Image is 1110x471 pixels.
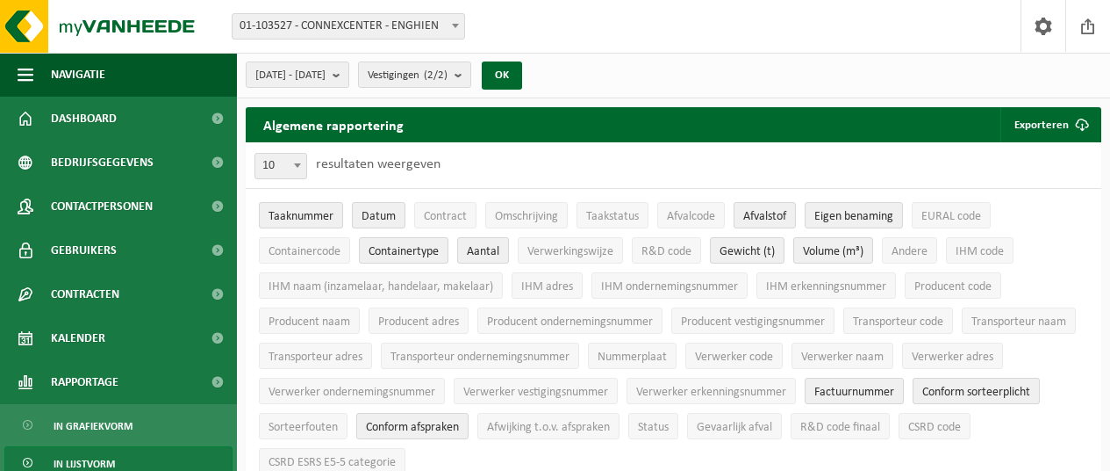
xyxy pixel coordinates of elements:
button: FactuurnummerFactuurnummer: Activate to sort [805,378,904,404]
button: OK [482,62,522,90]
button: AfvalcodeAfvalcode: Activate to sort [657,202,725,228]
label: resultaten weergeven [316,157,440,171]
span: Transporteur naam [971,315,1066,329]
button: IHM erkenningsnummerIHM erkenningsnummer: Activate to sort [756,272,896,299]
span: Conform sorteerplicht [922,386,1030,399]
span: Afvalstof [743,210,786,223]
button: Verwerker codeVerwerker code: Activate to sort [685,343,783,369]
span: IHM erkenningsnummer [766,280,886,293]
button: Producent codeProducent code: Activate to sort [905,272,1001,299]
span: 01-103527 - CONNEXCENTER - ENGHIEN [232,13,465,40]
button: Transporteur naamTransporteur naam: Activate to sort [962,308,1076,334]
button: DatumDatum: Activate to sort [352,202,405,228]
button: Transporteur adresTransporteur adres: Activate to sort [259,343,372,369]
button: [DATE] - [DATE] [246,62,349,88]
button: Gewicht (t)Gewicht (t): Activate to sort [710,237,784,264]
button: TaaknummerTaaknummer: Activate to remove sorting [259,202,343,228]
span: Producent naam [269,315,350,329]
span: CSRD code [908,421,961,434]
span: Verwerker vestigingsnummer [463,386,608,399]
span: Contract [424,210,467,223]
span: Verwerker adres [912,351,993,364]
button: R&D code finaalR&amp;D code finaal: Activate to sort [791,413,890,439]
span: Gebruikers [51,228,117,272]
span: Dashboard [51,97,117,141]
button: Volume (m³)Volume (m³): Activate to sort [793,237,873,264]
span: Producent adres [378,315,459,329]
span: Producent ondernemingsnummer [487,315,653,329]
h2: Algemene rapportering [246,107,421,142]
button: Vestigingen(2/2) [358,62,471,88]
button: AfvalstofAfvalstof: Activate to sort [734,202,796,228]
span: 10 [255,154,306,178]
button: IHM ondernemingsnummerIHM ondernemingsnummer: Activate to sort [591,272,748,299]
span: Taakstatus [586,210,639,223]
span: Producent vestigingsnummer [681,315,825,329]
span: Taaknummer [269,210,333,223]
button: Verwerker naamVerwerker naam: Activate to sort [791,343,893,369]
button: Exporteren [1000,107,1099,142]
span: Conform afspraken [366,421,459,434]
span: IHM ondernemingsnummer [601,280,738,293]
span: Containercode [269,245,340,258]
span: Rapportage [51,360,118,404]
button: SorteerfoutenSorteerfouten: Activate to sort [259,413,347,439]
button: Producent vestigingsnummerProducent vestigingsnummer: Activate to sort [671,308,834,334]
span: Verwerker code [695,351,773,364]
span: IHM naam (inzamelaar, handelaar, makelaar) [269,280,493,293]
span: Transporteur code [853,315,943,329]
button: Afwijking t.o.v. afsprakenAfwijking t.o.v. afspraken: Activate to sort [477,413,619,439]
span: Datum [362,210,396,223]
span: Navigatie [51,53,105,97]
button: OmschrijvingOmschrijving: Activate to sort [485,202,568,228]
button: ContainercodeContainercode: Activate to sort [259,237,350,264]
span: Vestigingen [368,62,448,89]
span: Eigen benaming [814,210,893,223]
button: Verwerker ondernemingsnummerVerwerker ondernemingsnummer: Activate to sort [259,378,445,404]
button: Gevaarlijk afval : Activate to sort [687,413,782,439]
span: Sorteerfouten [269,421,338,434]
button: AantalAantal: Activate to sort [457,237,509,264]
span: Factuurnummer [814,386,894,399]
button: Verwerker vestigingsnummerVerwerker vestigingsnummer: Activate to sort [454,378,618,404]
span: Contactpersonen [51,185,153,228]
span: Bedrijfsgegevens [51,141,154,185]
button: StatusStatus: Activate to sort [628,413,678,439]
button: IHM codeIHM code: Activate to sort [946,237,1013,264]
button: Producent adresProducent adres: Activate to sort [369,308,469,334]
span: Containertype [369,245,439,258]
span: Aantal [467,245,499,258]
span: Kalender [51,316,105,360]
span: Omschrijving [495,210,558,223]
span: Verwerkingswijze [527,245,613,258]
button: Producent naamProducent naam: Activate to sort [259,308,360,334]
span: Verwerker erkenningsnummer [636,386,786,399]
button: IHM adresIHM adres: Activate to sort [512,272,583,299]
span: Verwerker ondernemingsnummer [269,386,435,399]
span: Producent code [914,280,992,293]
span: Contracten [51,272,119,316]
button: Conform afspraken : Activate to sort [356,413,469,439]
span: Afvalcode [667,210,715,223]
span: Gewicht (t) [720,245,775,258]
span: Afwijking t.o.v. afspraken [487,421,610,434]
button: Conform sorteerplicht : Activate to sort [913,378,1040,404]
button: ContractContract: Activate to sort [414,202,476,228]
button: Transporteur ondernemingsnummerTransporteur ondernemingsnummer : Activate to sort [381,343,579,369]
button: R&D codeR&amp;D code: Activate to sort [632,237,701,264]
button: Verwerker erkenningsnummerVerwerker erkenningsnummer: Activate to sort [627,378,796,404]
span: Transporteur ondernemingsnummer [390,351,569,364]
button: TaakstatusTaakstatus: Activate to sort [576,202,648,228]
span: Verwerker naam [801,351,884,364]
span: R&D code [641,245,691,258]
span: CSRD ESRS E5-5 categorie [269,456,396,469]
span: Andere [892,245,927,258]
span: Gevaarlijk afval [697,421,772,434]
a: In grafiekvorm [4,409,233,442]
span: Nummerplaat [598,351,667,364]
span: Transporteur adres [269,351,362,364]
span: [DATE] - [DATE] [255,62,326,89]
button: NummerplaatNummerplaat: Activate to sort [588,343,677,369]
span: IHM adres [521,280,573,293]
button: Verwerker adresVerwerker adres: Activate to sort [902,343,1003,369]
